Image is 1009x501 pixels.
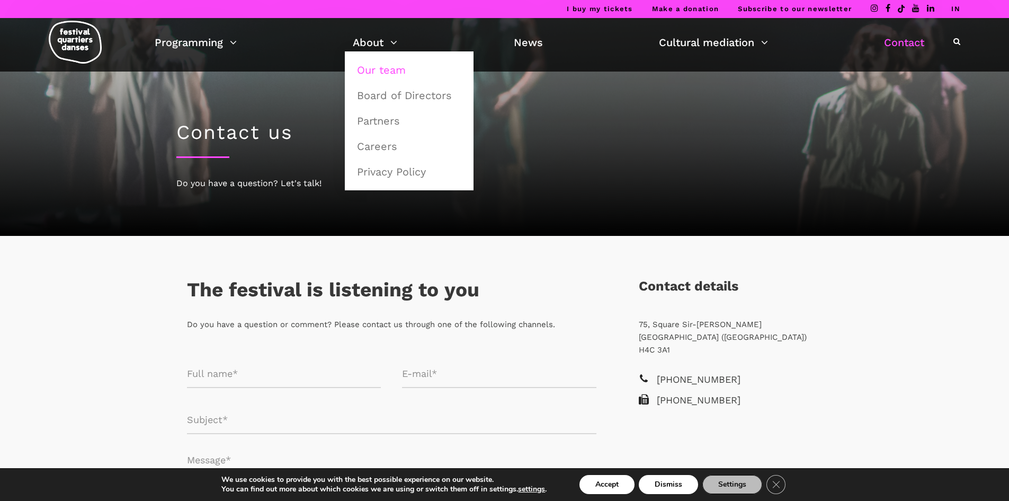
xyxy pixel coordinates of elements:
font: Careers [357,140,397,153]
font: The festival is listening to you [187,278,479,301]
a: Programming [155,33,237,51]
font: Partners [357,115,400,127]
a: Careers [351,134,468,159]
a: Contact [884,33,924,51]
a: Our team [351,58,468,82]
input: Subject* [187,406,596,434]
font: Board of Directors [357,89,452,102]
font: . [545,484,547,494]
button: Settings [702,475,762,494]
a: Board of Directors [351,83,468,108]
font: [PHONE_NUMBER] [657,394,740,406]
a: Subscribe to our newsletter [738,5,852,13]
a: I buy my tickets [567,5,633,13]
a: News [514,33,543,51]
button: Close GDPR Cookie Banner [766,475,785,494]
font: Dismiss [655,479,682,489]
button: Accept [579,475,635,494]
font: Programming [155,36,223,49]
font: Contact details [639,278,738,294]
font: Do you have a question or comment? Please contact us through one of the following channels. [187,320,555,329]
font: 75, Square Sir-[PERSON_NAME] [639,320,762,329]
font: About [353,36,383,49]
input: E-mail* [402,360,596,388]
img: logo-fqd-med [49,21,102,64]
input: Full name* [187,360,381,388]
font: [PHONE_NUMBER] [657,374,740,385]
a: About [353,33,397,51]
font: Contact us [176,121,293,144]
font: Accept [595,479,619,489]
a: Make a donation [652,5,719,13]
font: Do you have a question? Let's talk! [176,178,322,188]
font: Settings [718,479,746,489]
a: Cultural mediation [659,33,768,51]
a: Privacy Policy [351,160,468,184]
font: Privacy Policy [357,165,426,178]
font: Our team [357,64,406,76]
font: Cultural mediation [659,36,754,49]
font: Contact [884,36,924,49]
font: News [514,36,543,49]
font: We use cookies to provide you with the best possible experience on our website. [221,474,494,485]
font: You can find out more about which cookies we are using or switch them off in settings. [221,484,518,494]
button: settings [518,485,545,494]
a: IN [951,5,960,13]
font: [GEOGRAPHIC_DATA] ([GEOGRAPHIC_DATA]) H4C 3A1 [639,332,807,355]
a: Partners [351,109,468,133]
button: Dismiss [639,475,698,494]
